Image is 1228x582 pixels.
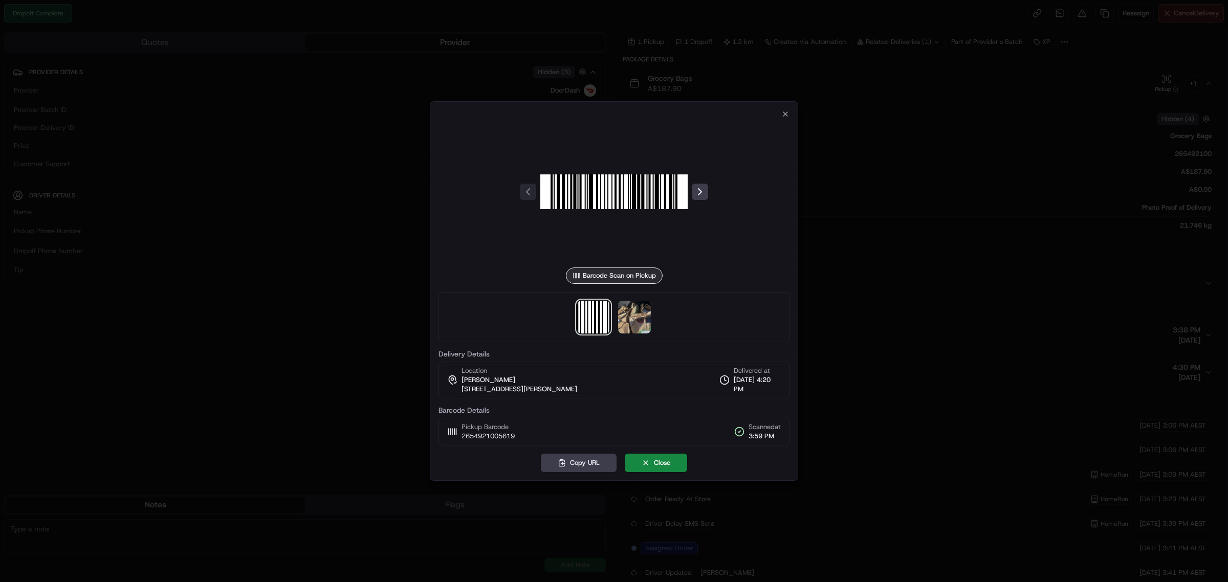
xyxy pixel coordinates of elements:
[541,454,617,472] button: Copy URL
[625,454,687,472] button: Close
[462,432,515,441] span: 2654921005619
[462,422,515,432] span: Pickup Barcode
[734,375,781,394] span: [DATE] 4:20 PM
[566,267,663,284] div: Barcode Scan on Pickup
[540,118,688,265] img: barcode_scan_on_pickup image
[438,407,790,414] label: Barcode Details
[749,422,781,432] span: Scanned at
[618,301,651,333] img: photo_proof_of_delivery image
[462,366,487,375] span: Location
[438,350,790,357] label: Delivery Details
[462,385,577,394] span: [STREET_ADDRESS][PERSON_NAME]
[734,366,781,375] span: Delivered at
[462,375,515,385] span: [PERSON_NAME]
[749,432,781,441] span: 3:59 PM
[577,301,610,333] img: barcode_scan_on_pickup image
